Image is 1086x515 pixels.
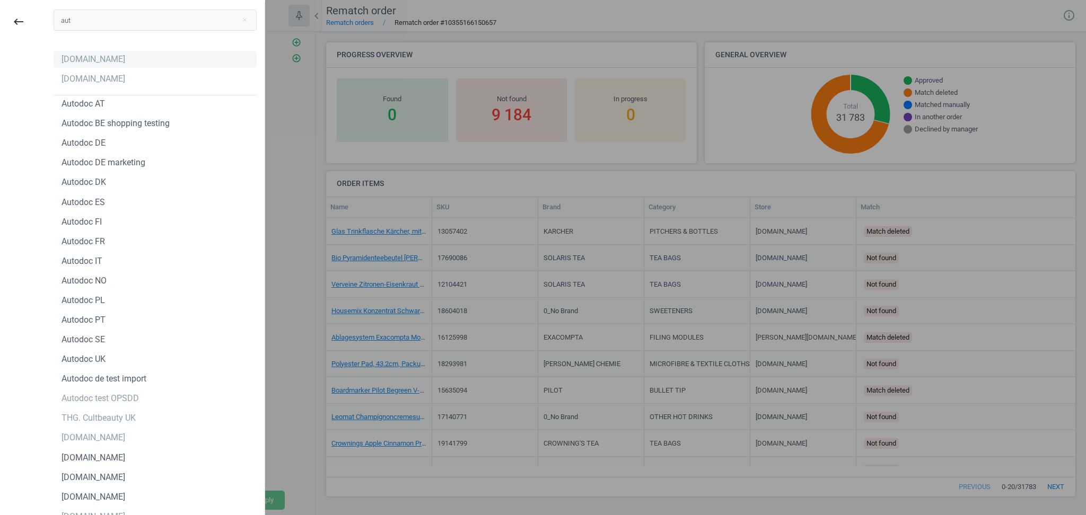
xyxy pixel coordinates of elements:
[62,98,105,110] div: Autodoc AT
[6,10,31,34] button: keyboard_backspace
[62,314,106,326] div: Autodoc PT
[62,157,145,168] div: Autodoc DE marketing
[54,10,257,31] input: Search campaign
[62,393,139,404] div: Autodoc test OPSDD
[62,118,170,129] div: Autodoc BE shopping testing
[62,373,146,385] div: Autodoc de test import
[62,412,136,424] div: THG. Cultbeauty UK
[62,491,125,503] div: [DOMAIN_NAME]
[62,176,106,188] div: Autodoc DK
[62,216,102,228] div: Autodoc FI
[62,197,105,208] div: Autodoc ES
[12,15,25,28] i: keyboard_backspace
[62,353,106,365] div: Autodoc UK
[62,432,125,443] div: [DOMAIN_NAME]
[62,73,125,85] div: [DOMAIN_NAME]
[62,275,107,287] div: Autodoc NO
[62,472,125,483] div: [DOMAIN_NAME]
[237,15,252,25] button: Close
[62,137,106,149] div: Autodoc DE
[62,236,105,247] div: Autodoc FR
[62,334,105,345] div: Autodoc SE
[62,255,102,267] div: Autodoc IT
[62,452,125,464] div: [DOMAIN_NAME]
[62,295,105,306] div: Autodoc PL
[62,54,125,65] div: [DOMAIN_NAME]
